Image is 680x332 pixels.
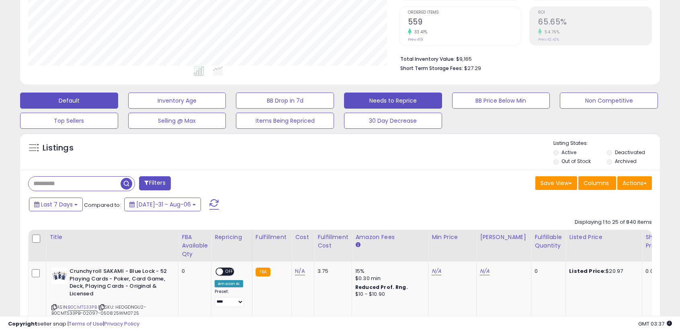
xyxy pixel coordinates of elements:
div: Fulfillment [256,233,288,241]
div: Cost [295,233,311,241]
div: Fulfillable Quantity [535,233,562,250]
button: Items Being Repriced [236,113,334,129]
strong: Copyright [8,320,37,328]
div: Repricing [215,233,249,241]
img: 41i4cGR4-1L._SL40_.jpg [51,268,68,284]
b: Reduced Prof. Rng. [355,284,408,291]
div: 0 [535,268,559,275]
div: 15% [355,268,422,275]
span: [DATE]-31 - Aug-06 [136,200,191,208]
b: Short Term Storage Fees: [400,65,463,72]
a: N/A [432,267,441,275]
button: Actions [617,176,652,190]
span: Compared to: [84,201,121,209]
span: ROI [538,10,651,15]
div: Amazon AI [215,280,243,287]
span: $27.29 [464,64,481,72]
small: 33.41% [412,29,428,35]
div: Fulfillment Cost [317,233,348,250]
div: Amazon Fees [355,233,425,241]
div: [PERSON_NAME] [480,233,528,241]
button: BB Price Below Min [452,93,550,109]
a: Privacy Policy [104,320,139,328]
small: Prev: 42.42% [538,37,559,42]
a: B0CMTS33PB [68,304,97,311]
div: $0.30 min [355,275,422,282]
div: Min Price [432,233,473,241]
div: seller snap | | [8,320,139,328]
p: Listing States: [553,140,660,147]
div: Title [49,233,175,241]
div: 3.75 [317,268,346,275]
button: Filters [139,176,170,190]
span: OFF [223,268,236,275]
label: Deactivated [615,149,645,156]
a: N/A [295,267,305,275]
button: Selling @ Max [128,113,226,129]
a: N/A [480,267,490,275]
button: Default [20,93,118,109]
button: Needs to Reprice [344,93,442,109]
label: Archived [615,158,637,165]
button: Inventory Age [128,93,226,109]
span: Ordered Items [408,10,521,15]
button: [DATE]-31 - Aug-06 [124,198,201,211]
li: $9,165 [400,54,646,63]
small: Prev: 419 [408,37,423,42]
label: Active [561,149,576,156]
div: Preset: [215,289,246,307]
small: FBA [256,268,270,276]
h2: 65.65% [538,17,651,28]
small: Amazon Fees. [355,241,360,249]
span: Last 7 Days [41,200,73,208]
b: Crunchyroll SAKAMI - Blue Lock - 52 Playing Cards - Poker, Card Game, Deck, Playing Cards - Origi... [70,268,167,299]
button: BB Drop in 7d [236,93,334,109]
div: 0.00 [645,268,659,275]
div: $20.97 [569,268,636,275]
button: Non Competitive [560,93,658,109]
a: Terms of Use [69,320,103,328]
div: FBA Available Qty [182,233,208,258]
div: Ship Price [645,233,662,250]
small: 54.76% [542,29,559,35]
div: Displaying 1 to 25 of 840 items [575,219,652,226]
h2: 559 [408,17,521,28]
button: Last 7 Days [29,198,83,211]
b: Listed Price: [569,267,606,275]
button: 30 Day Decrease [344,113,442,129]
div: 0 [182,268,205,275]
button: Columns [578,176,616,190]
div: $10 - $10.90 [355,291,422,298]
label: Out of Stock [561,158,591,165]
button: Top Sellers [20,113,118,129]
span: 2025-08-14 03:37 GMT [638,320,672,328]
button: Save View [535,176,577,190]
span: | SKU: HEOGDNGU2-B0CMTS33PB-02097-050825WM0725 [51,304,146,316]
h5: Listings [43,142,74,154]
span: Columns [584,179,609,187]
div: Listed Price [569,233,639,241]
b: Total Inventory Value: [400,56,455,62]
